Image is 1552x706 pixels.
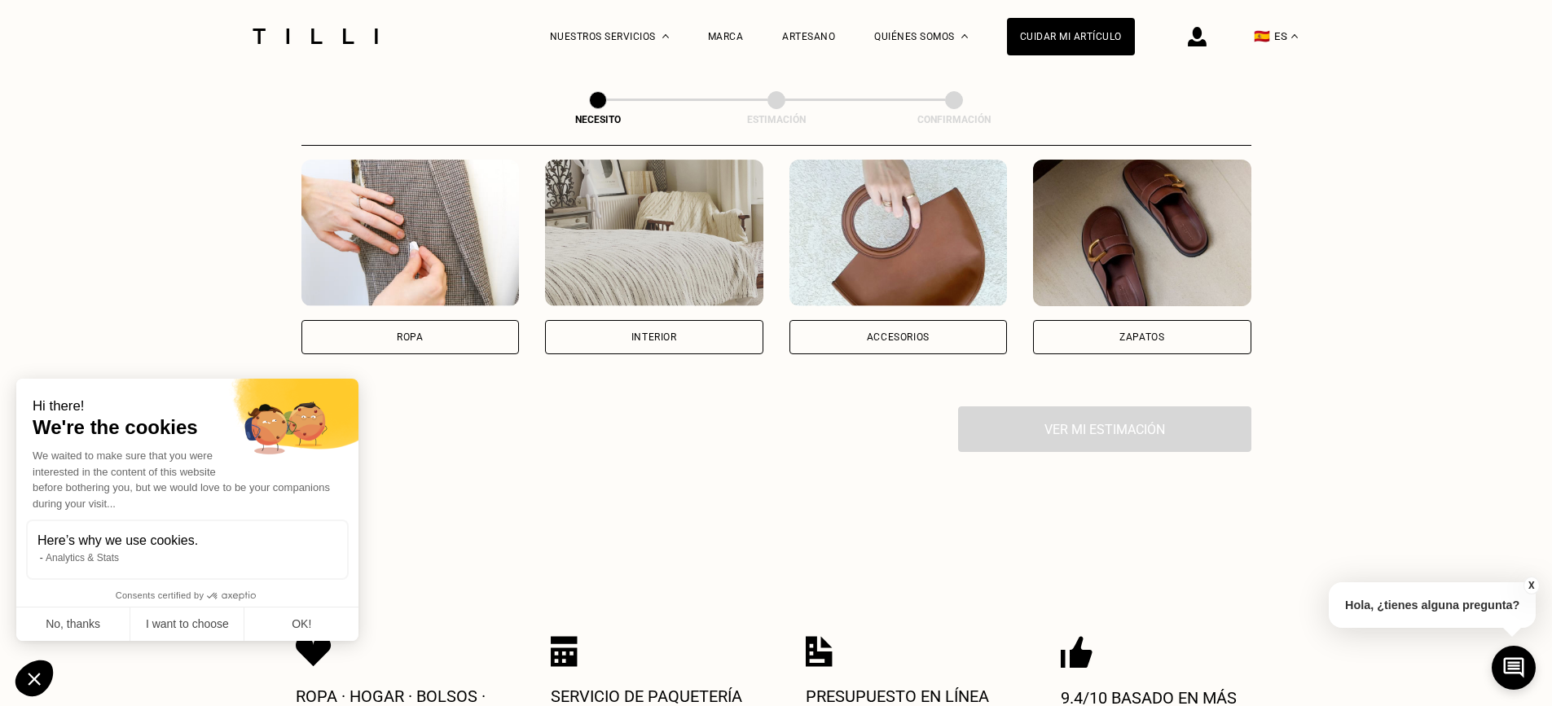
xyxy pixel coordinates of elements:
div: Estimación [695,114,858,125]
div: Necesito [517,114,679,125]
img: Menú desplegable sobre [961,34,968,38]
img: Interior [545,160,763,306]
a: Marca [708,31,744,42]
img: Icon [296,636,332,667]
div: Accesorios [867,332,930,342]
button: X [1523,577,1540,594]
img: Zapatos [1033,160,1251,306]
a: Cuidar mi artículo [1007,18,1135,55]
img: Icon [806,636,833,667]
div: Confirmación [873,114,1035,125]
img: Icono de inicio de sesión [1188,27,1207,46]
a: Artesano [782,31,835,42]
span: 🇪🇸 [1254,29,1270,44]
img: menu déroulant [1291,34,1298,38]
div: Interior [631,332,677,342]
img: Servicio de sastrería Tilli logo [247,29,384,44]
img: Menú desplegable [662,34,669,38]
img: Icon [1061,636,1093,669]
img: Accesorios [789,160,1008,306]
img: Ropa [301,160,520,306]
div: Zapatos [1119,332,1164,342]
p: Hola, ¿tienes alguna pregunta? [1329,582,1536,628]
div: Ropa [397,332,423,342]
img: Icon [551,636,578,667]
